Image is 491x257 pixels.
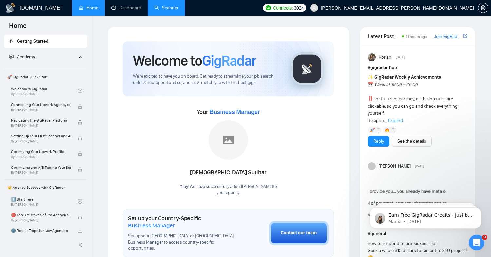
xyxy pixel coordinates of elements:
[11,212,71,218] span: ⛔ Top 3 Mistakes of Pro Agencies
[434,33,462,40] a: Join GigRadar Slack Community
[197,109,260,116] span: Your
[9,54,14,59] span: fund-projection-screen
[111,5,141,10] a: dashboardDashboard
[180,167,277,178] div: [DEMOGRAPHIC_DATA] Sutihar
[281,229,317,237] div: Contact our team
[374,82,418,87] em: Week of 19.06 – 25.06
[79,5,98,10] a: homeHome
[128,222,175,229] span: Business Manager
[368,96,373,102] span: ‼️
[78,89,82,93] span: check-circle
[368,64,467,71] h1: # gigradar-hub
[11,227,71,234] span: 🌚 Rookie Traps for New Agencies
[11,218,71,222] span: By [PERSON_NAME]
[17,54,35,60] span: Academy
[463,33,467,39] a: export
[360,193,491,239] iframe: Intercom notifications message
[4,35,87,48] li: Getting Started
[78,215,82,219] span: lock
[128,233,236,252] span: Set up your [GEOGRAPHIC_DATA] or [GEOGRAPHIC_DATA] Business Manager to access country-specific op...
[11,148,71,155] span: Optimizing Your Upwork Profile
[78,199,82,204] span: check-circle
[266,5,271,10] img: upwork-logo.png
[11,108,71,112] span: By [PERSON_NAME]
[11,139,71,143] span: By [PERSON_NAME]
[273,4,293,11] span: Connects:
[370,128,375,132] img: 🚀
[9,39,14,43] span: rocket
[11,164,71,171] span: Optimizing and A/B Testing Your Scanner for Better Results
[379,54,391,61] span: Korlan
[374,74,441,80] strong: GigRadar Weekly Achievements
[396,54,405,60] span: [DATE]
[478,3,488,13] button: setting
[209,120,248,160] img: placeholder.png
[368,53,376,61] img: Korlan
[180,190,277,196] p: your agency .
[180,184,277,196] div: Yaay! We have successfully added [PERSON_NAME] to
[11,133,71,139] span: Setting Up Your First Scanner and Auto-Bidder
[5,181,87,194] span: 👑 Agency Success with GigRadar
[368,74,373,80] span: ✨
[133,52,256,69] h1: Welcome to
[469,235,484,250] iframe: Intercom live chat
[11,155,71,159] span: By [PERSON_NAME]
[379,163,411,170] span: [PERSON_NAME]
[482,235,487,240] span: 9
[392,127,394,133] span: 1
[368,32,400,40] span: Latest Posts from the GigRadar Community
[78,136,82,140] span: lock
[78,230,82,235] span: lock
[78,120,82,125] span: lock
[9,54,35,60] span: Academy
[78,167,82,172] span: lock
[11,124,71,128] span: By [PERSON_NAME]
[368,173,446,225] img: F09A8UU1U58-Screenshot(595).png
[4,21,32,35] span: Home
[406,34,427,39] span: 11 hours ago
[11,84,78,98] a: Welcome to GigRadarBy[PERSON_NAME]
[368,136,389,147] button: Reply
[11,171,71,175] span: By [PERSON_NAME]
[478,5,488,10] span: setting
[368,74,458,123] span: For full transparency, all the job titles are clickable, so you can go and check everything yours...
[5,70,87,84] span: 🚀 GigRadar Quick Start
[269,221,329,245] button: Contact our team
[11,117,71,124] span: Navigating the GigRadar Platform
[11,101,71,108] span: Connecting Your Upwork Agency to GigRadar
[368,82,373,87] span: 📅
[312,6,316,10] span: user
[202,52,256,69] span: GigRadar
[78,104,82,109] span: lock
[385,128,389,132] img: 🔥
[415,163,424,169] span: [DATE]
[397,138,426,145] a: See the details
[377,127,379,133] span: 1
[78,242,85,248] span: double-left
[294,4,304,11] span: 3024
[11,194,78,208] a: 1️⃣ Start HereBy[PERSON_NAME]
[5,3,16,13] img: logo
[78,151,82,156] span: lock
[291,52,324,85] img: gigradar-logo.png
[133,73,280,86] span: We're excited to have you on board. Get ready to streamline your job search, unlock new opportuni...
[478,5,488,10] a: setting
[17,38,48,44] span: Getting Started
[392,136,432,147] button: See the details
[154,5,179,10] a: searchScanner
[128,215,236,229] h1: Set up your Country-Specific
[209,109,260,115] span: Business Manager
[373,138,384,145] a: Reply
[388,118,403,123] span: Expand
